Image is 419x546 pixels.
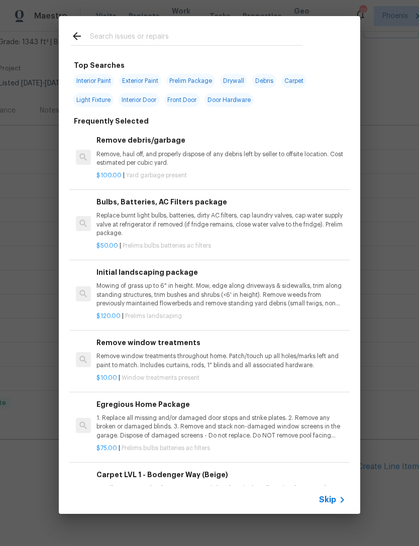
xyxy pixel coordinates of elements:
[96,469,346,480] h6: Carpet LVL 1 - Bodenger Way (Beige)
[96,196,346,207] h6: Bulbs, Batteries, AC Filters package
[96,444,346,453] p: |
[122,375,199,381] span: Window treatments present
[119,93,159,107] span: Interior Door
[96,312,346,320] p: |
[96,484,346,510] p: Install new carpet. (Bodenger Way 749 Bird Bath, Beige) at all previously carpeted locations. To ...
[96,375,117,381] span: $10.00
[96,171,346,180] p: |
[96,399,346,410] h6: Egregious Home Package
[125,313,182,319] span: Prelims landscaping
[96,313,121,319] span: $120.00
[122,445,210,451] span: Prelims bulbs batteries ac filters
[96,243,118,249] span: $50.00
[73,74,114,88] span: Interior Paint
[164,93,199,107] span: Front Door
[96,414,346,440] p: 1. Replace all missing and/or damaged door stops and strike plates. 2. Remove any broken or damag...
[281,74,306,88] span: Carpet
[96,352,346,369] p: Remove window treatments throughout home. Patch/touch up all holes/marks left and paint to match....
[96,282,346,307] p: Mowing of grass up to 6" in height. Mow, edge along driveways & sidewalks, trim along standing st...
[96,172,122,178] span: $100.00
[96,211,346,237] p: Replace burnt light bulbs, batteries, dirty AC filters, cap laundry valves, cap water supply valv...
[96,150,346,167] p: Remove, haul off, and properly dispose of any debris left by seller to offsite location. Cost est...
[74,60,125,71] h6: Top Searches
[220,74,247,88] span: Drywall
[123,243,211,249] span: Prelims bulbs batteries ac filters
[96,445,117,451] span: $75.00
[96,374,346,382] p: |
[252,74,276,88] span: Debris
[74,116,149,127] h6: Frequently Selected
[204,93,254,107] span: Door Hardware
[90,30,303,45] input: Search issues or repairs
[126,172,187,178] span: Yard garbage present
[319,495,336,505] span: Skip
[96,135,346,146] h6: Remove debris/garbage
[96,267,346,278] h6: Initial landscaping package
[166,74,215,88] span: Prelim Package
[73,93,114,107] span: Light Fixture
[119,74,161,88] span: Exterior Paint
[96,242,346,250] p: |
[96,337,346,348] h6: Remove window treatments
